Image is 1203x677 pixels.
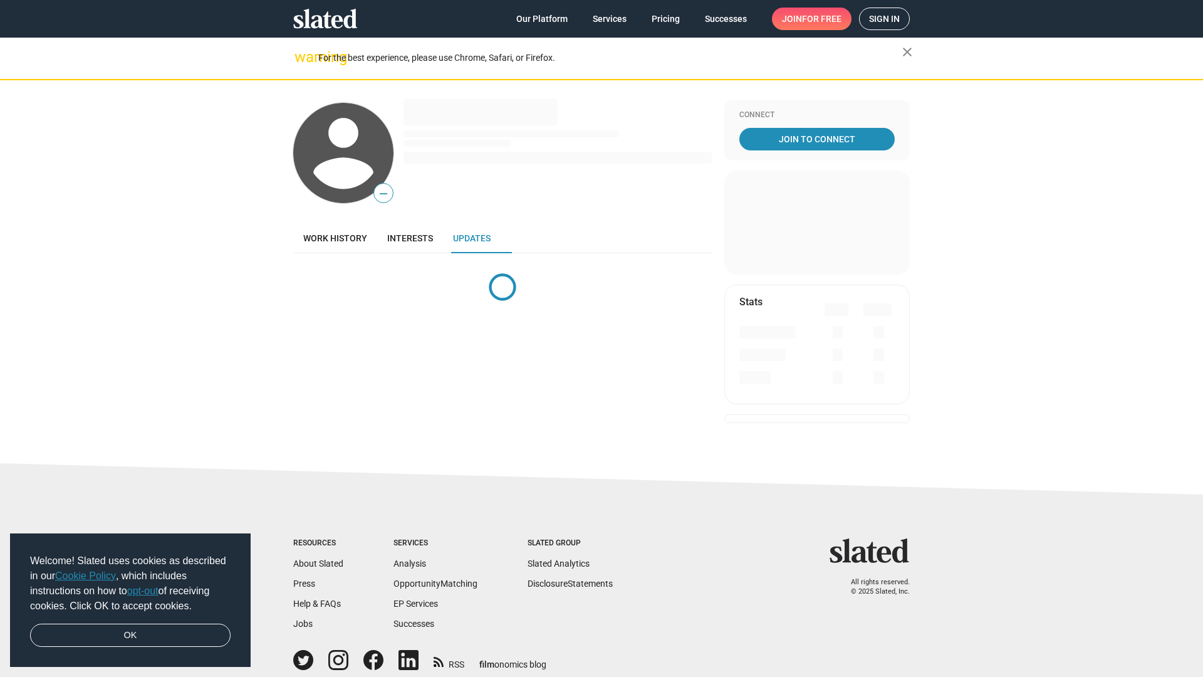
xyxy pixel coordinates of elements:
a: Joinfor free [772,8,851,30]
a: Interests [377,223,443,253]
span: Our Platform [516,8,568,30]
a: EP Services [393,599,438,609]
span: Work history [303,233,367,243]
span: for free [802,8,841,30]
a: Jobs [293,619,313,629]
a: DisclosureStatements [528,579,613,589]
a: Slated Analytics [528,559,590,569]
a: Successes [393,619,434,629]
a: Work history [293,223,377,253]
a: RSS [434,651,464,671]
div: Services [393,538,477,548]
span: Pricing [652,8,680,30]
a: Services [583,8,637,30]
a: Join To Connect [739,128,895,150]
mat-icon: close [900,45,915,60]
a: Help & FAQs [293,599,341,609]
span: film [479,659,494,669]
span: Successes [705,8,747,30]
mat-icon: warning [294,50,310,65]
span: Services [593,8,627,30]
a: Cookie Policy [55,570,116,581]
span: Interests [387,233,433,243]
a: Updates [443,223,501,253]
a: opt-out [127,585,159,596]
span: Welcome! Slated uses cookies as described in our , which includes instructions on how to of recei... [30,554,231,614]
span: Join To Connect [742,128,892,150]
div: Resources [293,538,343,548]
a: About Slated [293,559,343,569]
span: Updates [453,233,491,243]
a: Successes [695,8,757,30]
a: Analysis [393,559,426,569]
mat-card-title: Stats [739,295,763,308]
div: Connect [739,110,895,120]
a: Pricing [642,8,690,30]
a: filmonomics blog [479,649,546,671]
a: dismiss cookie message [30,624,231,648]
a: Our Platform [506,8,578,30]
p: All rights reserved. © 2025 Slated, Inc. [838,578,910,596]
span: — [374,186,393,202]
a: OpportunityMatching [393,579,477,589]
span: Sign in [869,8,900,29]
a: Press [293,579,315,589]
div: Slated Group [528,538,613,548]
span: Join [782,8,841,30]
div: For the best experience, please use Chrome, Safari, or Firefox. [318,50,902,66]
a: Sign in [859,8,910,30]
div: cookieconsent [10,533,251,668]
